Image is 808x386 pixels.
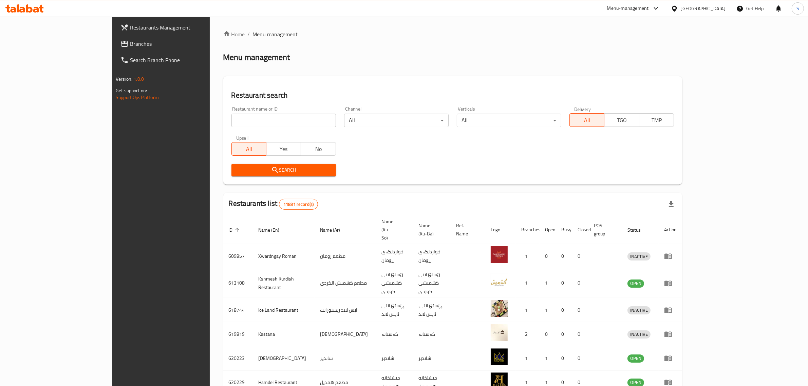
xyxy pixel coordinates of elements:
[556,244,572,268] td: 0
[253,268,315,298] td: Kshmesh Kurdish Restaurant
[116,86,147,95] span: Get support on:
[556,298,572,322] td: 0
[223,30,682,38] nav: breadcrumb
[540,298,556,322] td: 1
[381,217,405,242] span: Name (Ku-So)
[315,268,376,298] td: مطعم كشميش الكردي
[540,215,556,244] th: Open
[266,142,301,156] button: Yes
[642,115,671,125] span: TMP
[279,201,318,208] span: 11831 record(s)
[236,135,249,140] label: Upsell
[556,268,572,298] td: 0
[115,52,247,68] a: Search Branch Phone
[491,273,508,290] img: Kshmesh Kurdish Restaurant
[516,268,540,298] td: 1
[223,52,290,63] h2: Menu management
[572,298,588,322] td: 0
[627,330,651,338] span: INACTIVE
[253,322,315,346] td: Kastana
[627,253,651,260] span: INACTIVE
[516,346,540,370] td: 1
[253,298,315,322] td: Ice Land Restaurant
[344,114,449,127] div: All
[572,215,588,244] th: Closed
[572,115,602,125] span: All
[115,36,247,52] a: Branches
[413,322,451,346] td: کەستانە
[229,226,242,234] span: ID
[248,30,250,38] li: /
[413,298,451,322] td: .ڕێستۆرانتی ئایس لاند
[491,324,508,341] img: Kastana
[315,346,376,370] td: شانديز
[376,268,413,298] td: رێستۆرانتی کشمیشى كوردى
[572,244,588,268] td: 0
[664,252,677,260] div: Menu
[376,346,413,370] td: شانديز
[485,215,516,244] th: Logo
[231,142,266,156] button: All
[115,19,247,36] a: Restaurants Management
[279,199,318,210] div: Total records count
[418,221,443,238] span: Name (Ku-Ba)
[627,279,644,287] span: OPEN
[231,164,336,176] button: Search
[627,306,651,314] div: INACTIVE
[259,226,288,234] span: Name (En)
[574,107,591,111] label: Delivery
[376,244,413,268] td: خواردنگەی ڕۆمان
[572,346,588,370] td: 0
[304,144,333,154] span: No
[229,198,318,210] h2: Restaurants list
[659,215,682,244] th: Action
[234,144,264,154] span: All
[556,215,572,244] th: Busy
[376,322,413,346] td: کەستانە
[540,346,556,370] td: 1
[569,113,604,127] button: All
[604,113,639,127] button: TGO
[315,244,376,268] td: مطعم رومان
[556,346,572,370] td: 0
[130,40,242,48] span: Branches
[491,300,508,317] img: Ice Land Restaurant
[516,244,540,268] td: 1
[253,30,298,38] span: Menu management
[796,5,799,12] span: S
[116,93,159,102] a: Support.OpsPlatform
[231,90,674,100] h2: Restaurant search
[627,354,644,362] span: OPEN
[556,322,572,346] td: 0
[133,75,144,83] span: 1.0.0
[516,298,540,322] td: 1
[516,215,540,244] th: Branches
[457,114,561,127] div: All
[413,268,451,298] td: رێستۆرانتی کشمیشى كوردى
[572,268,588,298] td: 0
[231,114,336,127] input: Search for restaurant name or ID..
[664,354,677,362] div: Menu
[320,226,349,234] span: Name (Ar)
[540,268,556,298] td: 1
[627,306,651,314] span: INACTIVE
[413,244,451,268] td: خواردنگەی ڕۆمان
[663,196,679,212] div: Export file
[664,279,677,287] div: Menu
[237,166,331,174] span: Search
[491,348,508,365] img: Shandiz
[116,75,132,83] span: Version:
[456,221,477,238] span: Ref. Name
[376,298,413,322] td: ڕێستۆرانتی ئایس لاند
[607,115,636,125] span: TGO
[639,113,674,127] button: TMP
[253,346,315,370] td: [DEMOGRAPHIC_DATA]
[315,298,376,322] td: ايس لاند ريستورانت
[315,322,376,346] td: [DEMOGRAPHIC_DATA]
[301,142,336,156] button: No
[681,5,726,12] div: [GEOGRAPHIC_DATA]
[413,346,451,370] td: شانديز
[572,322,588,346] td: 0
